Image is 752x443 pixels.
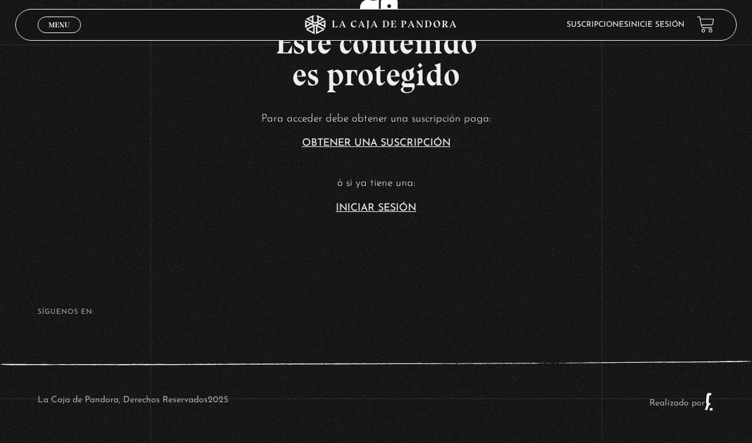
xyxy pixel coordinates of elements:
[48,21,69,29] span: Menu
[567,21,628,29] a: Suscripciones
[45,32,75,41] span: Cerrar
[38,392,228,411] p: La Caja de Pandora, Derechos Reservados 2025
[302,138,451,148] a: Obtener una suscripción
[649,398,714,408] a: Realizado por
[628,21,684,29] a: Inicie sesión
[336,203,416,213] a: Iniciar Sesión
[697,16,714,33] a: View your shopping cart
[38,309,714,316] h4: SÍguenos en:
